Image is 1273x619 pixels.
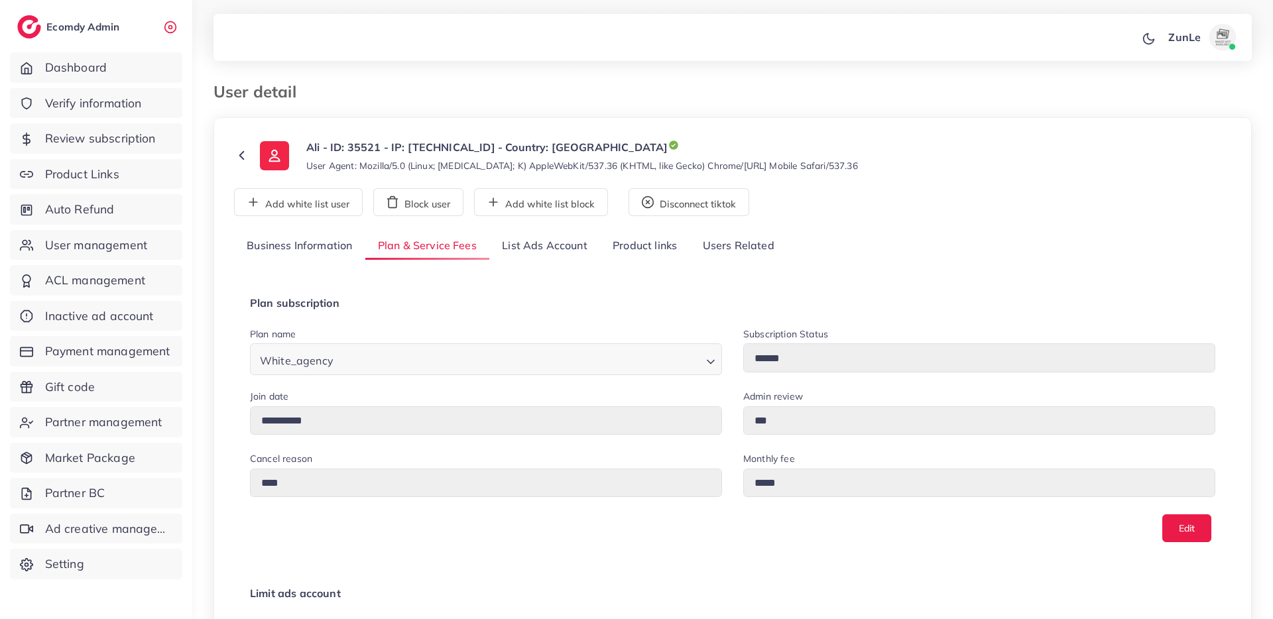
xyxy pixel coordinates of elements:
[1168,29,1201,45] p: ZunLe
[600,232,690,260] a: Product links
[250,452,312,465] label: Cancel reason
[17,15,123,38] a: logoEcomdy Admin
[45,449,135,467] span: Market Package
[306,139,858,155] p: Ali - ID: 35521 - IP: [TECHNICAL_ID] - Country: [GEOGRAPHIC_DATA]
[45,414,162,431] span: Partner management
[45,484,105,502] span: Partner BC
[10,443,182,473] a: Market Package
[45,166,119,183] span: Product Links
[250,587,1215,600] h4: Limit ads account
[45,378,95,396] span: Gift code
[10,230,182,260] a: User management
[45,237,147,254] span: User management
[45,308,154,325] span: Inactive ad account
[690,232,786,260] a: Users Related
[10,194,182,225] a: Auto Refund
[234,232,365,260] a: Business Information
[10,123,182,154] a: Review subscription
[10,52,182,83] a: Dashboard
[10,88,182,119] a: Verify information
[234,188,363,216] button: Add white list user
[45,95,142,112] span: Verify information
[373,188,463,216] button: Block user
[213,82,307,101] h3: User detail
[250,297,1215,309] h4: Plan subscription
[489,232,600,260] a: List Ads Account
[250,390,288,403] label: Join date
[668,139,680,151] img: icon-tick.de4e08dc.svg
[306,159,858,172] small: User Agent: Mozilla/5.0 (Linux; [MEDICAL_DATA]; K) AppleWebKit/537.36 (KHTML, like Gecko) Chrome/...
[629,188,749,216] button: Disconnect tiktok
[743,390,803,403] label: Admin review
[45,201,115,218] span: Auto Refund
[743,452,795,465] label: Monthly fee
[45,59,107,76] span: Dashboard
[1209,24,1236,50] img: avatar
[365,232,489,260] a: Plan & Service Fees
[17,15,41,38] img: logo
[260,141,289,170] img: ic-user-info.36bf1079.svg
[45,520,172,537] span: Ad creative management
[474,188,608,216] button: Add white list block
[45,343,170,360] span: Payment management
[1162,514,1211,541] button: Edit
[10,549,182,579] a: Setting
[10,407,182,437] a: Partner management
[10,336,182,366] a: Payment management
[1161,24,1241,50] a: ZunLeavatar
[257,351,336,370] span: White_agency
[45,272,145,289] span: ACL management
[46,21,123,33] h2: Ecomdy Admin
[337,348,701,370] input: Search for option
[10,514,182,544] a: Ad creative management
[250,327,296,341] label: Plan name
[45,555,84,573] span: Setting
[45,130,156,147] span: Review subscription
[10,159,182,190] a: Product Links
[10,265,182,296] a: ACL management
[10,478,182,508] a: Partner BC
[743,327,828,341] label: Subscription Status
[10,372,182,402] a: Gift code
[250,343,722,374] div: Search for option
[10,301,182,331] a: Inactive ad account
